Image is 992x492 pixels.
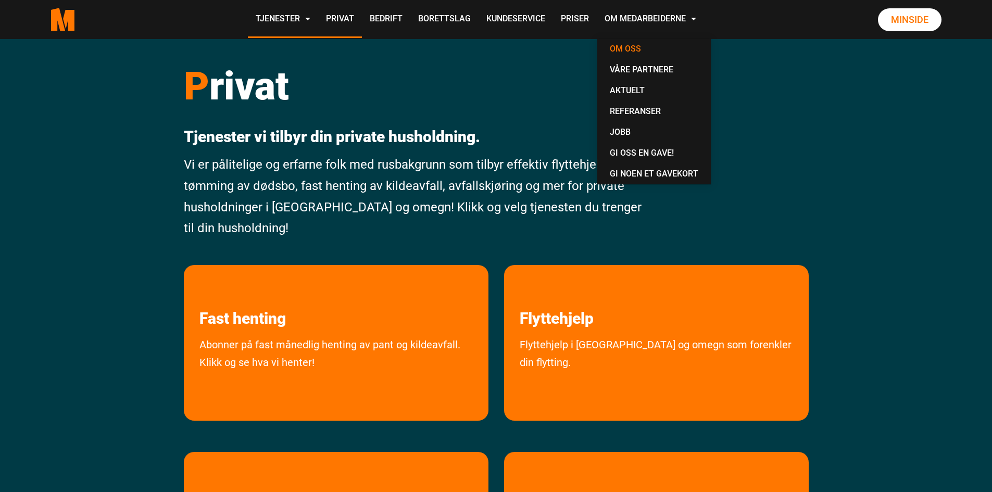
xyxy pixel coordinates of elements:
a: Aktuelt [601,80,707,101]
a: les mer om Fast henting [184,265,302,328]
a: Borettslag [410,1,479,38]
p: Vi er pålitelige og erfarne folk med rusbakgrunn som tilbyr effektiv flyttehjelp, tømming av døds... [184,154,649,239]
a: Bedrift [362,1,410,38]
a: Gi oss en gave! [601,143,707,163]
p: Tjenester vi tilbyr din private husholdning. [184,128,649,146]
a: Kundeservice [479,1,553,38]
a: les mer om Flyttehjelp [504,265,609,328]
a: Abonner på fast månedlig avhenting av pant og kildeavfall. Klikk og se hva vi henter! [184,336,488,415]
a: Jobb [601,122,707,143]
span: P [184,63,209,109]
a: Privat [318,1,362,38]
a: Om oss [601,39,707,59]
h1: rivat [184,62,649,109]
a: Minside [878,8,941,31]
a: Våre partnere [601,59,707,80]
a: Referanser [601,101,707,122]
a: Tjenester [248,1,318,38]
a: Priser [553,1,597,38]
a: Gi noen et gavekort [601,163,707,184]
a: Flyttehjelp i [GEOGRAPHIC_DATA] og omegn som forenkler din flytting. [504,336,809,415]
a: Om Medarbeiderne [597,1,704,38]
